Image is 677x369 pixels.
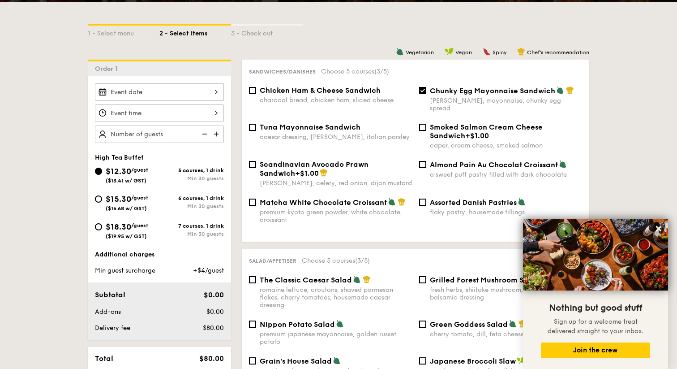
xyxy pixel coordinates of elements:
[95,267,155,274] span: Min guest surcharge
[159,167,224,174] div: 5 courses, 1 drink
[260,133,412,141] div: caesar dressing, [PERSON_NAME], italian parsley
[249,69,316,75] span: Sandwiches/Danishes
[193,267,224,274] span: +$4/guest
[260,96,412,104] div: charcoal bread, chicken ham, sliced cheese
[95,324,130,332] span: Delivery fee
[260,208,412,224] div: premium kyoto green powder, white chocolate, croissant
[419,321,426,328] input: Green Goddess Saladcherry tomato, dill, feta cheese
[430,276,540,284] span: Grilled Forest Mushroom Salad
[518,320,527,328] img: icon-chef-hat.a58ddaea.svg
[106,178,146,184] span: ($13.41 w/ GST)
[131,195,148,201] span: /guest
[260,330,412,346] div: premium japanese mayonnaise, golden russet potato
[302,257,370,265] span: Choose 5 courses
[203,324,224,332] span: $80.00
[260,123,360,131] span: Tuna Mayonnaise Sandwich
[197,126,210,143] img: icon-reduce.1d2dbef1.svg
[493,49,506,56] span: Spicy
[260,320,335,329] span: Nippon Potato Salad
[249,87,256,94] input: Chicken Ham & Cheese Sandwichcharcoal bread, chicken ham, sliced cheese
[355,257,370,265] span: (3/5)
[106,205,147,212] span: ($16.68 w/ GST)
[231,26,303,38] div: 3 - Check out
[430,123,543,140] span: Smoked Salmon Cream Cheese Sandwich
[249,258,296,264] span: Salad/Appetiser
[320,169,328,177] img: icon-chef-hat.a58ddaea.svg
[260,286,412,309] div: romaine lettuce, croutons, shaved parmesan flakes, cherry tomatoes, housemade caesar dressing
[430,357,516,365] span: Japanese Broccoli Slaw
[559,160,567,168] img: icon-vegetarian.fe4039eb.svg
[260,198,387,207] span: Matcha White Chocolate Croissant
[483,48,491,56] img: icon-spicy.37a8142b.svg
[517,48,525,56] img: icon-chef-hat.a58ddaea.svg
[95,83,224,101] input: Event date
[363,275,371,283] img: icon-chef-hat.a58ddaea.svg
[249,357,256,365] input: Grain's House Saladcorn kernel, roasted sesame dressing, cherry tomato
[430,286,582,301] div: fresh herbs, shiitake mushroom, king oyster, balsamic dressing
[159,195,224,201] div: 6 courses, 1 drink
[336,320,344,328] img: icon-vegetarian.fe4039eb.svg
[88,26,159,38] div: 1 - Select menu
[131,222,148,229] span: /guest
[455,49,472,56] span: Vegan
[430,87,555,95] span: Chunky Egg Mayonnaise Sandwich
[95,168,102,175] input: $12.30/guest($13.41 w/ GST)5 courses, 1 drinkMin 30 guests
[566,86,574,94] img: icon-chef-hat.a58ddaea.svg
[398,198,406,206] img: icon-chef-hat.a58ddaea.svg
[199,354,224,363] span: $80.00
[260,179,412,187] div: [PERSON_NAME], celery, red onion, dijon mustard
[333,356,341,365] img: icon-vegetarian.fe4039eb.svg
[204,291,224,299] span: $0.00
[430,198,517,207] span: Assorted Danish Pastries
[419,199,426,206] input: Assorted Danish Pastriesflaky pastry, housemade fillings
[430,161,558,169] span: Almond Pain Au Chocolat Croissant
[249,276,256,283] input: The Classic Caesar Saladromaine lettuce, croutons, shaved parmesan flakes, cherry tomatoes, house...
[527,49,589,56] span: Chef's recommendation
[430,97,582,112] div: [PERSON_NAME], mayonnaise, chunky egg spread
[95,154,144,161] span: High Tea Buffet
[388,198,396,206] img: icon-vegetarian.fe4039eb.svg
[159,175,224,182] div: Min 30 guests
[651,221,666,236] button: Close
[159,223,224,229] div: 7 courses, 1 drink
[419,87,426,94] input: Chunky Egg Mayonnaise Sandwich[PERSON_NAME], mayonnaise, chunky egg spread
[518,198,526,206] img: icon-vegetarian.fe4039eb.svg
[430,142,582,149] div: caper, cream cheese, smoked salmon
[548,318,643,335] span: Sign up for a welcome treat delivered straight to your inbox.
[260,276,352,284] span: The Classic Caesar Salad
[249,161,256,168] input: Scandinavian Avocado Prawn Sandwich+$1.00[PERSON_NAME], celery, red onion, dijon mustard
[465,131,489,140] span: +$1.00
[419,161,426,168] input: Almond Pain Au Chocolat Croissanta sweet puff pastry filled with dark chocolate
[95,223,102,230] input: $18.30/guest($19.95 w/ GST)7 courses, 1 drinkMin 30 guests
[556,86,564,94] img: icon-vegetarian.fe4039eb.svg
[249,199,256,206] input: Matcha White Chocolate Croissantpremium kyoto green powder, white chocolate, croissant
[295,169,319,178] span: +$1.00
[95,104,224,122] input: Event time
[523,219,668,291] img: DSC07876-Edit02-Large.jpeg
[541,343,650,358] button: Join the crew
[509,320,517,328] img: icon-vegetarian.fe4039eb.svg
[95,65,121,73] span: Order 1
[260,160,368,178] span: Scandinavian Avocado Prawn Sandwich
[406,49,434,56] span: Vegetarian
[430,171,582,178] div: a sweet puff pastry filled with dark chocolate
[210,126,224,143] img: icon-add.58712e84.svg
[260,357,332,365] span: Grain's House Salad
[517,356,526,365] img: icon-vegan.f8ff3823.svg
[95,354,113,363] span: Total
[106,233,147,239] span: ($19.95 w/ GST)
[321,68,389,75] span: Choose 5 courses
[106,194,131,204] span: $15.30
[374,68,389,75] span: (3/5)
[430,208,582,216] div: flaky pastry, housemade fillings
[95,195,102,203] input: $15.30/guest($16.68 w/ GST)6 courses, 1 drinkMin 30 guests
[95,250,224,259] div: Additional charges
[353,275,361,283] img: icon-vegetarian.fe4039eb.svg
[106,166,131,176] span: $12.30
[106,222,131,232] span: $18.30
[419,357,426,365] input: Japanese Broccoli Slawgreek extra virgin olive oil, kizami nori, ginger, yuzu soy-sesame dressing
[396,48,404,56] img: icon-vegetarian.fe4039eb.svg
[95,126,224,143] input: Number of guests
[430,330,582,338] div: cherry tomato, dill, feta cheese
[419,276,426,283] input: Grilled Forest Mushroom Saladfresh herbs, shiitake mushroom, king oyster, balsamic dressing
